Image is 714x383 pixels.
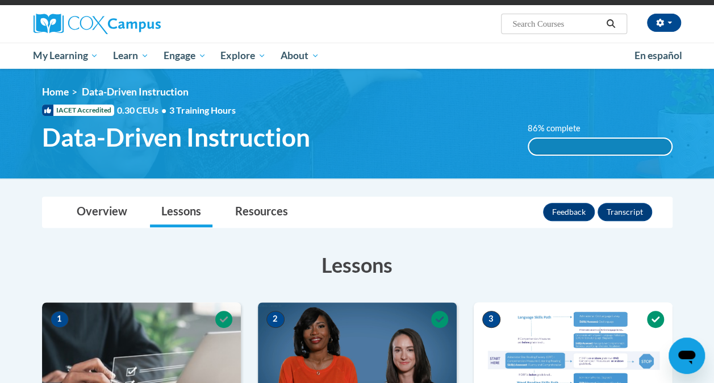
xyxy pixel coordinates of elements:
[42,105,114,116] span: IACET Accredited
[266,311,285,328] span: 2
[543,203,595,221] button: Feedback
[511,17,602,31] input: Search Courses
[161,105,166,115] span: •
[42,251,673,279] h3: Lessons
[65,197,139,227] a: Overview
[33,49,98,63] span: My Learning
[281,49,319,63] span: About
[34,14,238,34] a: Cox Campus
[34,14,161,34] img: Cox Campus
[82,86,189,98] span: Data-Driven Instruction
[156,43,214,69] a: Engage
[598,203,652,221] button: Transcript
[482,311,500,328] span: 3
[529,139,671,155] div: 100%
[669,338,705,374] iframe: Button to launch messaging window
[42,122,310,152] span: Data-Driven Instruction
[528,122,593,135] label: 86% complete
[117,104,169,116] span: 0.30 CEUs
[150,197,212,227] a: Lessons
[224,197,299,227] a: Resources
[25,43,690,69] div: Main menu
[113,49,149,63] span: Learn
[602,17,619,31] button: Search
[647,14,681,32] button: Account Settings
[42,86,69,98] a: Home
[106,43,156,69] a: Learn
[220,49,266,63] span: Explore
[51,311,69,328] span: 1
[164,49,206,63] span: Engage
[627,44,690,68] a: En español
[169,105,236,115] span: 3 Training Hours
[273,43,327,69] a: About
[213,43,273,69] a: Explore
[634,49,682,61] span: En español
[26,43,106,69] a: My Learning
